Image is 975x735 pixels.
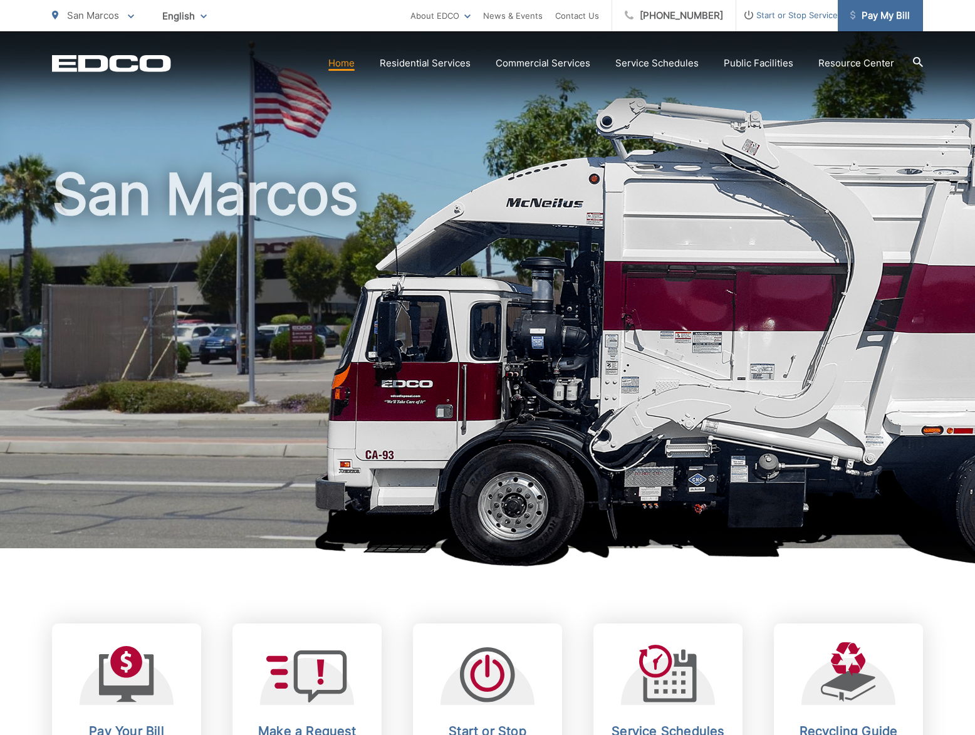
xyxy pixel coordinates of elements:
[615,56,699,71] a: Service Schedules
[483,8,543,23] a: News & Events
[850,8,910,23] span: Pay My Bill
[153,5,216,27] span: English
[52,55,171,72] a: EDCD logo. Return to the homepage.
[818,56,894,71] a: Resource Center
[380,56,471,71] a: Residential Services
[724,56,793,71] a: Public Facilities
[67,9,119,21] span: San Marcos
[328,56,355,71] a: Home
[555,8,599,23] a: Contact Us
[410,8,471,23] a: About EDCO
[52,163,923,560] h1: San Marcos
[496,56,590,71] a: Commercial Services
